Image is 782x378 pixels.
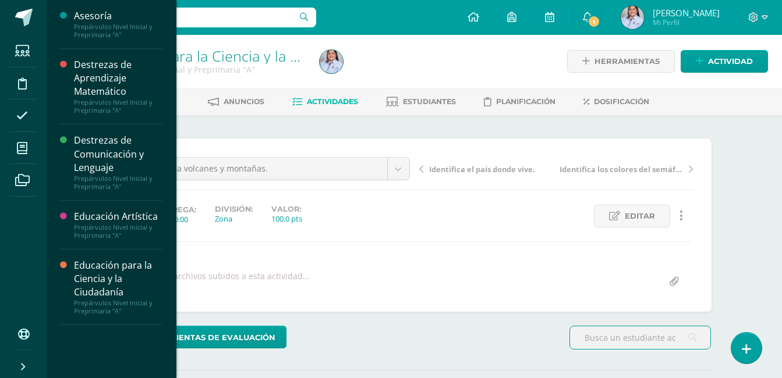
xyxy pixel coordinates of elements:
[653,7,720,19] span: [PERSON_NAME]
[429,164,535,174] span: Identifica el país donde vive.
[74,299,162,315] div: Prepárvulos Nivel Inicial y Preprimaria "A"
[74,210,162,240] a: Educación ArtísticaPrepárvulos Nivel Inicial y Preprimaria "A"
[307,97,358,106] span: Actividades
[271,205,302,213] label: Valor:
[588,15,600,28] span: 1
[137,158,409,180] a: Identifica volcanes y montañas.
[583,92,649,111] a: Dosificación
[118,326,286,348] a: Herramientas de evaluación
[74,210,162,223] div: Educación Artística
[224,97,264,106] span: Anuncios
[91,46,364,66] a: Educación para la Ciencia y la Ciudadanía
[403,97,456,106] span: Estudiantes
[681,50,768,73] a: Actividad
[74,223,162,240] div: Prepárvulos Nivel Inicial y Preprimaria "A"
[74,259,162,299] div: Educación para la Ciencia y la Ciudadanía
[320,50,343,73] img: a4078ac3194a65a1256d7afd8431b4dc.png
[146,158,378,180] span: Identifica volcanes y montañas.
[54,8,316,27] input: Busca un usuario...
[271,213,302,224] div: 100.0 pts
[140,327,275,348] span: Herramientas de evaluación
[144,270,310,293] div: No hay archivos subidos a esta actividad...
[74,98,162,115] div: Prepárvulos Nivel Inicial y Preprimaria "A"
[595,51,660,72] span: Herramientas
[74,134,162,190] a: Destrezas de Comunicación y LenguajePrepárvulos Nivel Inicial y Preprimaria "A"
[215,213,253,224] div: Zona
[74,23,162,39] div: Prepárvulos Nivel Inicial y Preprimaria "A"
[386,92,456,111] a: Estudiantes
[292,92,358,111] a: Actividades
[74,174,162,191] div: Prepárvulos Nivel Inicial y Preprimaria "A"
[74,58,162,98] div: Destrezas de Aprendizaje Matemático
[625,205,655,227] span: Editar
[419,163,556,174] a: Identifica el país donde vive.
[74,58,162,115] a: Destrezas de Aprendizaje MatemáticoPrepárvulos Nivel Inicial y Preprimaria "A"
[208,92,264,111] a: Anuncios
[74,9,162,39] a: AsesoríaPrepárvulos Nivel Inicial y Preprimaria "A"
[567,50,675,73] a: Herramientas
[484,92,555,111] a: Planificación
[74,9,162,23] div: Asesoría
[91,48,306,64] h1: Educación para la Ciencia y la Ciudadanía
[560,164,683,174] span: Identifica los colores del semáforo.
[496,97,555,106] span: Planificación
[91,64,306,75] div: Prepárvulos Nivel Inicial y Preprimaria 'A'
[708,51,753,72] span: Actividad
[215,205,253,213] label: División:
[74,134,162,174] div: Destrezas de Comunicación y Lenguaje
[621,6,644,29] img: a4078ac3194a65a1256d7afd8431b4dc.png
[556,163,693,174] a: Identifica los colores del semáforo.
[570,326,710,349] input: Busca un estudiante aquí...
[74,259,162,315] a: Educación para la Ciencia y la CiudadaníaPrepárvulos Nivel Inicial y Preprimaria "A"
[653,17,720,27] span: Mi Perfil
[594,97,649,106] span: Dosificación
